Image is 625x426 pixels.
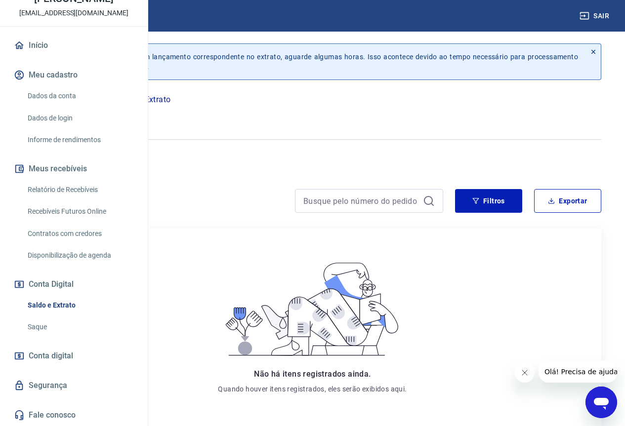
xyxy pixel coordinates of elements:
[585,387,617,418] iframe: Botão para abrir a janela de mensagens
[12,345,136,367] a: Conta digital
[254,369,371,379] span: Não há itens registrados ainda.
[218,384,407,394] p: Quando houver itens registrados, eles serão exibidos aqui.
[578,7,613,25] button: Sair
[12,375,136,396] a: Segurança
[12,273,136,295] button: Conta Digital
[24,86,136,106] a: Dados da conta
[24,245,136,266] a: Disponibilização de agenda
[24,201,136,222] a: Recebíveis Futuros Online
[12,35,136,56] a: Início
[24,130,136,150] a: Informe de rendimentos
[24,317,136,337] a: Saque
[24,108,136,128] a: Dados de login
[29,349,73,363] span: Conta digital
[19,8,128,18] p: [EMAIL_ADDRESS][DOMAIN_NAME]
[12,404,136,426] a: Fale conosco
[53,52,578,72] p: Se o saldo aumentar sem um lançamento correspondente no extrato, aguarde algumas horas. Isso acon...
[6,7,83,15] span: Olá! Precisa de ajuda?
[12,158,136,180] button: Meus recebíveis
[534,189,601,213] button: Exportar
[303,194,419,208] input: Busque pelo número do pedido
[12,64,136,86] button: Meu cadastro
[455,189,522,213] button: Filtros
[24,295,136,315] a: Saldo e Extrato
[24,160,601,172] p: carregando...
[539,361,617,383] iframe: Mensagem da empresa
[24,193,283,213] h4: Extrato
[515,363,535,383] iframe: Fechar mensagem
[24,224,136,244] a: Contratos com credores
[24,180,136,200] a: Relatório de Recebíveis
